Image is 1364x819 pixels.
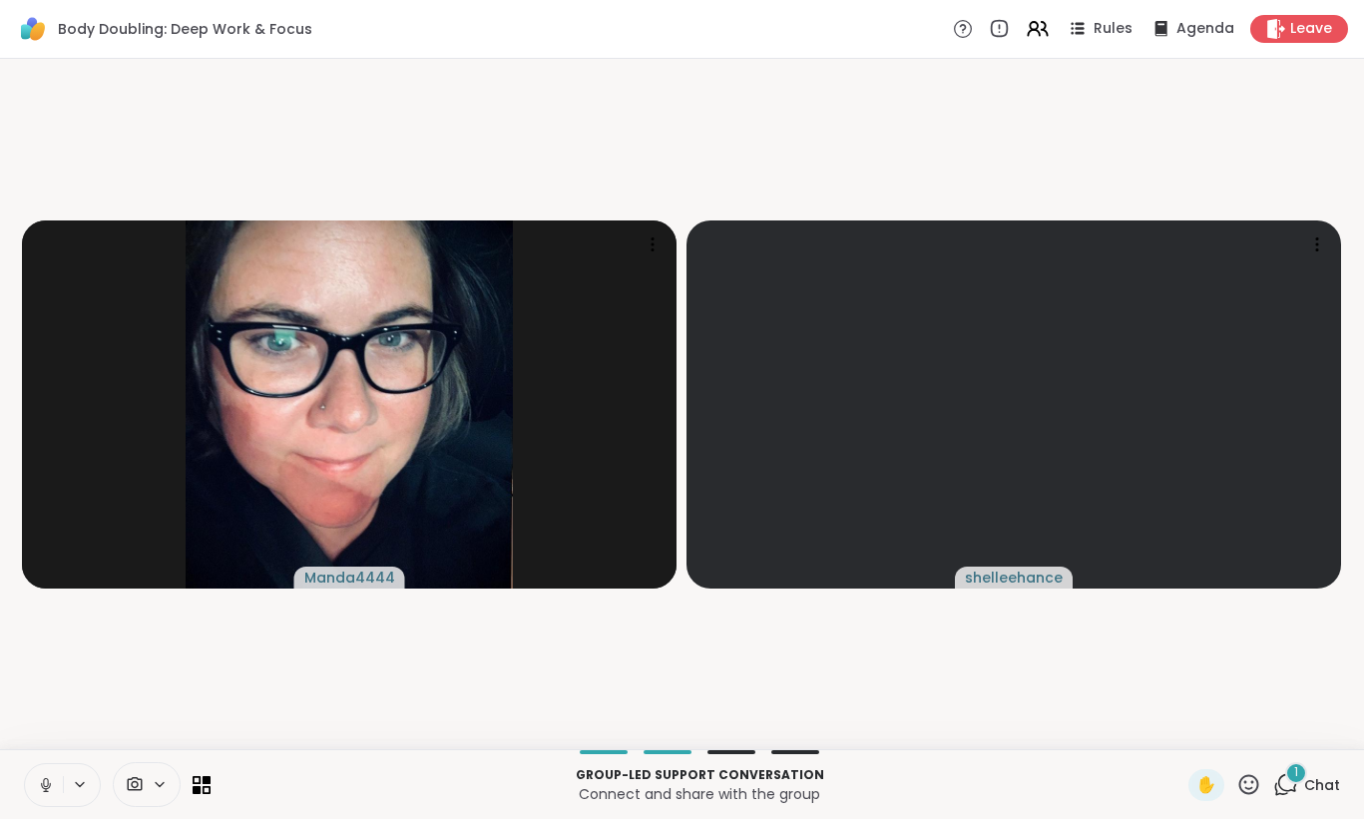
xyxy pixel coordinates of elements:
span: Body Doubling: Deep Work & Focus [58,19,312,39]
span: Rules [1094,19,1133,39]
span: Manda4444 [304,568,395,588]
span: shelleehance [965,568,1063,588]
p: Group-led support conversation [223,766,1176,784]
span: Agenda [1176,19,1234,39]
span: 1 [1294,764,1298,781]
p: Connect and share with the group [223,784,1176,804]
span: Leave [1290,19,1332,39]
img: ShareWell Logomark [16,12,50,46]
img: Manda4444 [186,220,513,589]
span: ✋ [1196,773,1216,797]
span: Chat [1304,775,1340,795]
